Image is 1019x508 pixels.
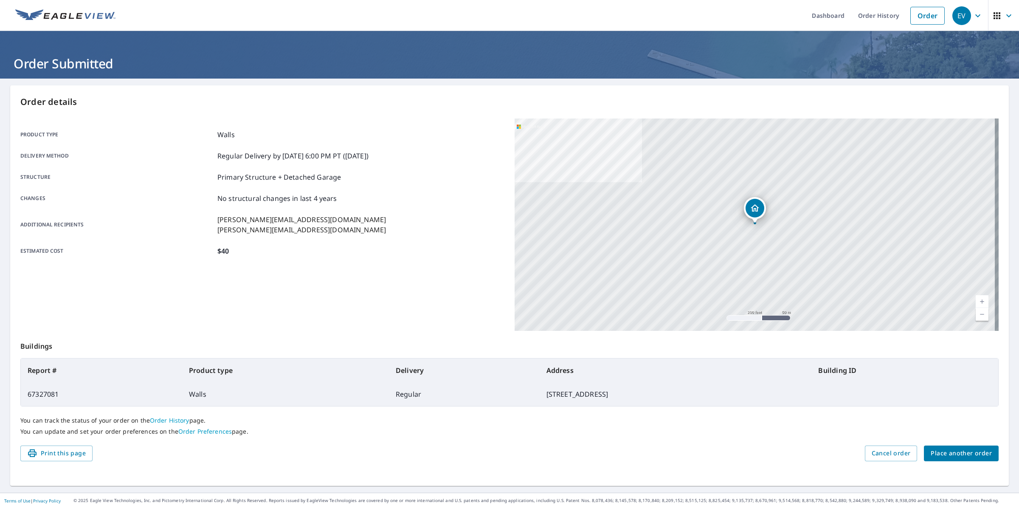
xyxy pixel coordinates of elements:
p: Primary Structure + Detached Garage [217,172,341,182]
th: Building ID [811,358,998,382]
a: Privacy Policy [33,498,61,504]
p: Changes [20,193,214,203]
p: No structural changes in last 4 years [217,193,337,203]
th: Address [540,358,812,382]
button: Place another order [924,446,999,461]
p: You can update and set your order preferences on the page. [20,428,999,435]
a: Order History [150,416,189,424]
td: Walls [182,382,389,406]
p: Regular Delivery by [DATE] 6:00 PM PT ([DATE]) [217,151,369,161]
p: Walls [217,130,235,140]
p: Product type [20,130,214,140]
p: Order details [20,96,999,108]
span: Cancel order [872,448,911,459]
p: Structure [20,172,214,182]
p: © 2025 Eagle View Technologies, Inc. and Pictometry International Corp. All Rights Reserved. Repo... [73,497,1015,504]
th: Product type [182,358,389,382]
p: Additional recipients [20,214,214,235]
span: Place another order [931,448,992,459]
span: Print this page [27,448,86,459]
h1: Order Submitted [10,55,1009,72]
a: Current Level 17, Zoom Out [976,308,988,321]
p: [PERSON_NAME][EMAIL_ADDRESS][DOMAIN_NAME] [217,225,386,235]
img: EV Logo [15,9,115,22]
button: Cancel order [865,446,918,461]
a: Terms of Use [4,498,31,504]
div: Dropped pin, building 1, Residential property, 6027 THORNABY WAY NW CALGARY AB T2K5K7 [744,197,766,223]
a: Current Level 17, Zoom In [976,295,988,308]
p: [PERSON_NAME][EMAIL_ADDRESS][DOMAIN_NAME] [217,214,386,225]
td: 67327081 [21,382,182,406]
a: Order Preferences [178,427,232,435]
p: Buildings [20,331,999,358]
p: You can track the status of your order on the page. [20,417,999,424]
a: Order [910,7,945,25]
button: Print this page [20,446,93,461]
p: Estimated cost [20,246,214,256]
td: Regular [389,382,540,406]
p: $40 [217,246,229,256]
p: | [4,498,61,503]
p: Delivery method [20,151,214,161]
th: Report # [21,358,182,382]
th: Delivery [389,358,540,382]
td: [STREET_ADDRESS] [540,382,812,406]
div: EV [952,6,971,25]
